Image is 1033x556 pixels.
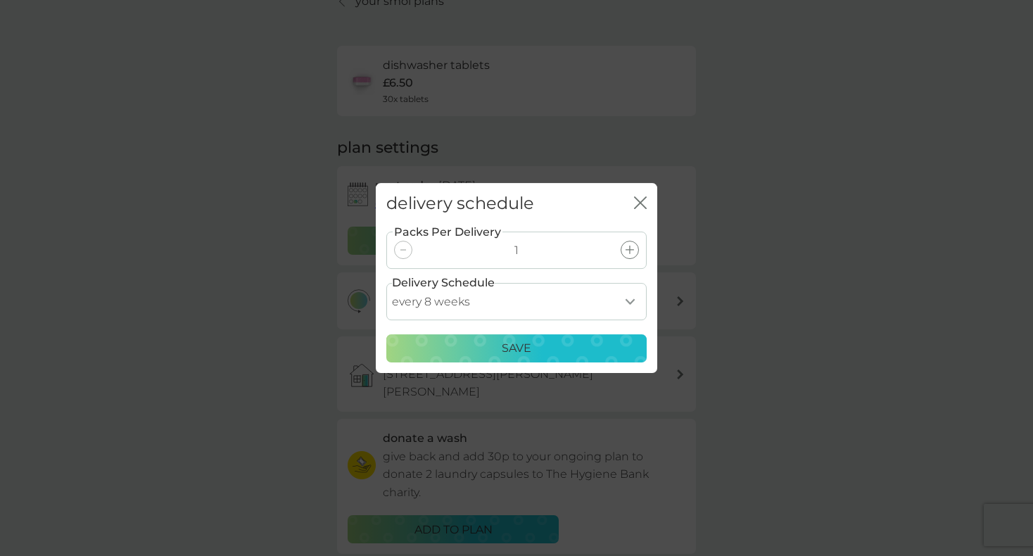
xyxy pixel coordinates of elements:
[514,241,519,260] p: 1
[393,223,502,241] label: Packs Per Delivery
[634,196,647,211] button: close
[502,339,531,358] p: Save
[386,194,534,214] h2: delivery schedule
[386,334,647,362] button: Save
[392,274,495,292] label: Delivery Schedule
